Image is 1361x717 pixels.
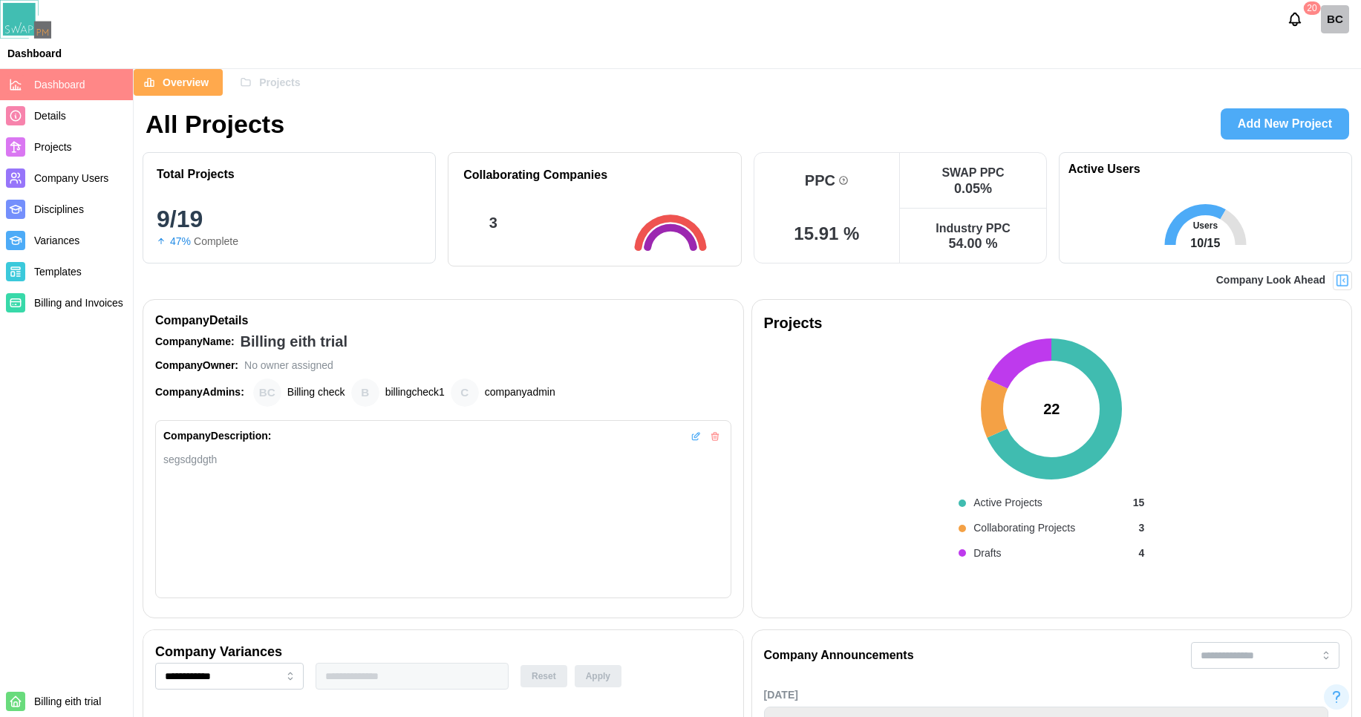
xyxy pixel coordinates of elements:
[941,166,1004,180] div: SWAP PPC
[259,70,300,95] span: Projects
[1282,7,1308,32] button: Notifications
[155,312,731,330] div: Company Details
[287,384,345,401] div: Billing check
[155,334,235,350] div: Company Name:
[7,48,62,59] div: Dashboard
[34,297,123,309] span: Billing and Invoices
[1138,546,1144,562] div: 4
[34,266,82,278] span: Templates
[489,212,497,235] div: 3
[155,642,282,663] div: Company Variances
[385,384,445,401] div: billingcheck1
[34,172,108,184] span: Company Users
[194,234,238,250] div: Complete
[451,379,479,407] div: companyadmin
[764,312,1340,335] div: Projects
[34,235,79,246] span: Variances
[34,79,85,91] span: Dashboard
[1043,398,1060,421] div: 22
[1068,162,1140,177] h1: Active Users
[155,359,238,371] strong: Company Owner:
[163,428,271,445] div: Company Description:
[973,520,1075,537] div: Collaborating Projects
[954,182,992,195] div: 0.05 %
[485,384,555,401] div: companyadmin
[34,141,72,153] span: Projects
[230,69,314,96] button: Projects
[764,687,1329,704] div: [DATE]
[794,225,859,243] div: 15.91 %
[973,546,1001,562] div: Drafts
[351,379,379,407] div: billingcheck1
[1303,1,1320,15] div: 20
[157,167,235,181] div: Total Projects
[1216,272,1325,289] div: Company Look Ahead
[241,330,347,353] div: Billing eith trial
[1138,520,1144,537] div: 3
[936,221,1010,235] div: Industry PPC
[1221,108,1349,140] a: Add New Project
[1321,5,1349,33] div: BC
[34,695,101,707] span: Billing eith trial
[1335,273,1350,288] img: Project Look Ahead Button
[1321,5,1349,33] a: Billing check
[948,237,997,250] div: 54.00 %
[463,168,607,183] h1: Collaborating Companies
[244,358,333,374] div: No owner assigned
[253,379,281,407] div: Billing check
[973,495,1042,511] div: Active Projects
[170,234,191,250] div: 47%
[134,69,223,96] button: Overview
[1133,495,1145,511] div: 15
[34,203,84,215] span: Disciplines
[34,110,66,122] span: Details
[805,173,835,188] div: PPC
[764,646,914,665] div: Company Announcements
[163,452,723,468] div: segsdgdgth
[146,108,284,140] h1: All Projects
[163,70,209,95] span: Overview
[1238,109,1332,139] span: Add New Project
[157,207,422,231] div: 9/19
[155,386,244,398] strong: Company Admins:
